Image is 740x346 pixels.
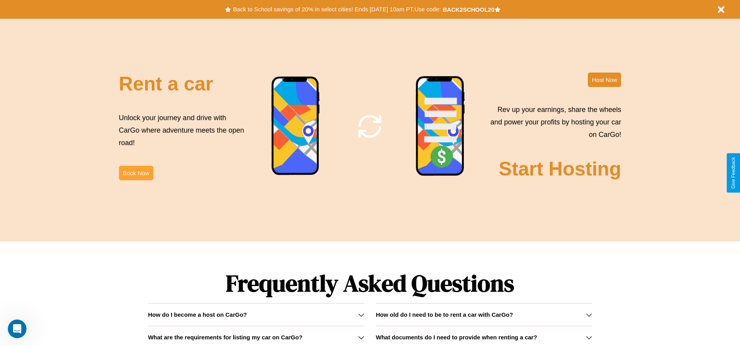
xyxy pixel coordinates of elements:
[148,311,247,318] h3: How do I become a host on CarGo?
[119,112,247,149] p: Unlock your journey and drive with CarGo where adventure meets the open road!
[231,4,442,15] button: Back to School savings of 20% in select cities! Ends [DATE] 10am PT.Use code:
[271,76,320,176] img: phone
[8,319,27,338] iframe: Intercom live chat
[415,76,465,177] img: phone
[443,6,495,13] b: BACK2SCHOOL20
[376,334,537,341] h3: What documents do I need to provide when renting a car?
[731,157,736,189] div: Give Feedback
[376,311,513,318] h3: How old do I need to be to rent a car with CarGo?
[499,158,621,180] h2: Start Hosting
[119,166,153,180] button: Book Now
[119,73,213,95] h2: Rent a car
[148,263,592,303] h1: Frequently Asked Questions
[486,103,621,141] p: Rev up your earnings, share the wheels and power your profits by hosting your car on CarGo!
[588,73,621,87] button: Host Now
[148,334,302,341] h3: What are the requirements for listing my car on CarGo?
